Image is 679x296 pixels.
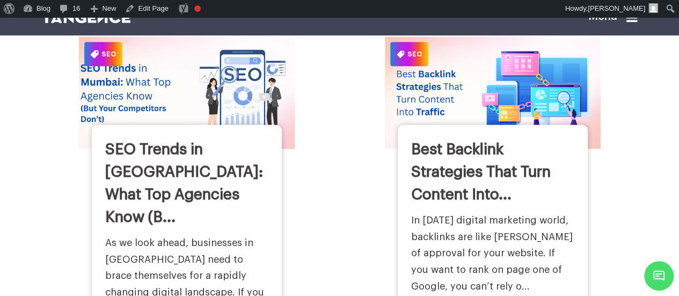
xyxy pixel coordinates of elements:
[385,37,601,149] img: Best Backlink Strategies That Turn Content Into Traffic
[84,42,122,66] span: SEO
[411,215,573,291] a: In [DATE] digital marketing world, backlinks are like [PERSON_NAME] of approval for your website....
[105,142,263,225] a: SEO Trends in [GEOGRAPHIC_DATA]: What Top Agencies Know (B...
[411,142,551,202] a: Best Backlink Strategies That Turn Content Into...
[390,42,428,66] span: SEO
[644,261,674,291] span: Chat Widget
[68,31,305,155] img: SEO Trends in Mumbai: What Top Agencies Know (But Your Competitors Don’t)
[588,4,645,12] span: [PERSON_NAME]
[194,5,201,12] div: Focus keyphrase not set
[397,50,404,58] img: Category Icon
[90,50,98,58] img: Category Icon
[42,11,131,23] img: logo SVG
